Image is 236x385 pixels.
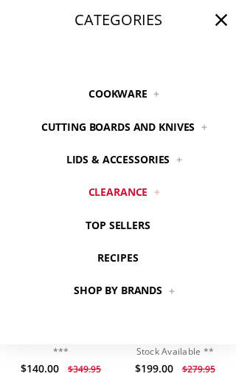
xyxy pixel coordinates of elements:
[81,242,155,274] a: Recipes
[58,274,179,307] a: Shop by Brands
[49,143,186,176] a: Lids & Accessories
[72,176,164,208] a: Clearance
[21,361,59,375] span: $140.00
[182,363,215,375] span: $279.95
[24,111,211,143] a: Cutting boards and knives
[135,361,173,375] span: $199.00
[74,8,162,32] span: Categories
[72,78,164,110] a: Cookware
[68,363,101,375] span: $349.95
[69,209,167,242] a: Top Sellers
